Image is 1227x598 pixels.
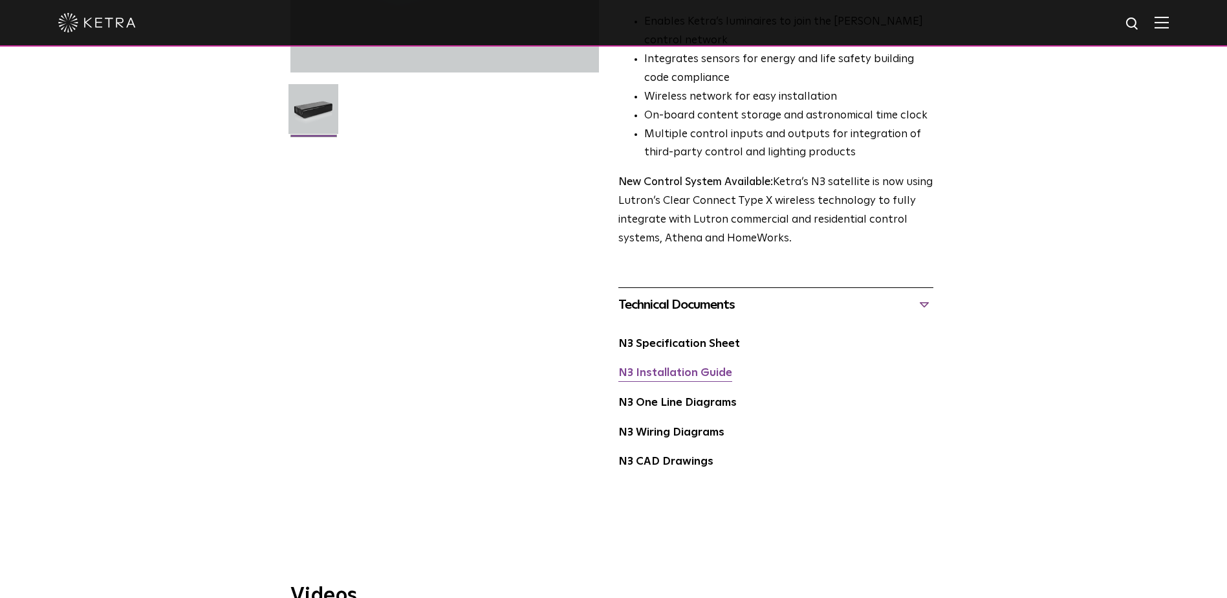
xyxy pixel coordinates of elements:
[644,107,933,126] li: On-board content storage and astronomical time clock
[644,50,933,88] li: Integrates sensors for energy and life safety building code compliance
[618,397,737,408] a: N3 One Line Diagrams
[618,427,724,438] a: N3 Wiring Diagrams
[618,456,713,467] a: N3 CAD Drawings
[644,88,933,107] li: Wireless network for easy installation
[618,338,740,349] a: N3 Specification Sheet
[618,173,933,249] p: Ketra’s N3 satellite is now using Lutron’s Clear Connect Type X wireless technology to fully inte...
[618,177,773,188] strong: New Control System Available:
[1125,16,1141,32] img: search icon
[618,368,732,379] a: N3 Installation Guide
[288,84,338,144] img: N3-Controller-2021-Web-Square
[58,13,136,32] img: ketra-logo-2019-white
[618,294,933,315] div: Technical Documents
[644,126,933,163] li: Multiple control inputs and outputs for integration of third-party control and lighting products
[1155,16,1169,28] img: Hamburger%20Nav.svg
